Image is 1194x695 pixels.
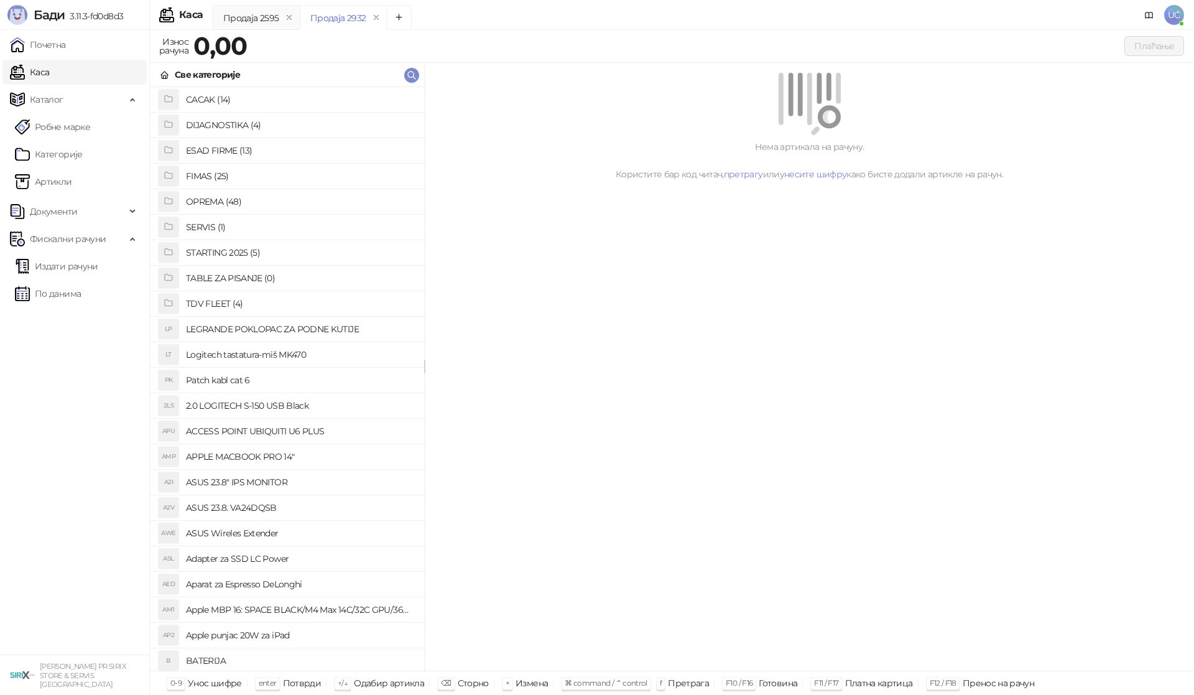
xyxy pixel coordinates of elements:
div: AED [159,574,178,594]
a: Каса [10,60,49,85]
div: AP2 [159,625,178,645]
h4: OPREMA (48) [186,192,414,212]
a: Робне марке [15,114,90,139]
div: Износ рачуна [157,34,191,58]
div: A2V [159,498,178,518]
span: 3.11.3-fd0d8d3 [65,11,123,22]
a: ArtikliАртикли [15,169,72,194]
div: AWE [159,523,178,543]
h4: ACCESS POINT UBIQUITI U6 PLUS [186,421,414,441]
div: Нема артикала на рачуну. Користите бар код читач, или како бисте додали артикле на рачун. [440,140,1179,181]
span: Бади [34,7,65,22]
h4: APPLE MACBOOK PRO 14" [186,447,414,467]
button: remove [368,12,384,23]
a: Почетна [10,32,66,57]
h4: CACAK (14) [186,90,414,110]
h4: Aparat za Espresso DeLonghi [186,574,414,594]
div: Готовина [759,675,797,691]
img: Logo [7,5,27,25]
div: LT [159,345,178,365]
h4: ASUS 23.8" IPS MONITOR [186,472,414,492]
button: Add tab [387,5,412,30]
span: Каталог [30,87,63,112]
h4: Logitech tastatura-miš MK470 [186,345,414,365]
h4: FIMAS (25) [186,166,414,186]
div: Платна картица [845,675,913,691]
strong: 0,00 [193,30,247,61]
span: f [660,678,662,688]
h4: TABLE ZA PISANJE (0) [186,268,414,288]
h4: Adapter za SSD LC Power [186,549,414,569]
span: UĆ [1164,5,1184,25]
h4: STARTING 2025 (5) [186,243,414,263]
span: + [506,678,509,688]
small: [PERSON_NAME] PR SIRIX STORE & SERVIS [GEOGRAPHIC_DATA] [40,662,126,689]
div: Све категорије [175,68,240,82]
a: По данима [15,281,81,306]
span: Фискални рачуни [30,226,106,251]
div: AM1 [159,600,178,620]
h4: ESAD FIRME (13) [186,141,414,161]
div: Унос шифре [188,675,242,691]
button: Плаћање [1124,36,1184,56]
span: 0-9 [170,678,182,688]
a: Категорије [15,142,83,167]
div: B [159,651,178,671]
span: F11 / F17 [814,678,838,688]
img: 64x64-companyLogo-cb9a1907-c9b0-4601-bb5e-5084e694c383.png [10,663,35,688]
a: Издати рачуни [15,254,98,279]
span: enter [259,678,277,688]
h4: 2.0 LOGITECH S-150 USB Black [186,396,414,416]
h4: TDV FLEET (4) [186,294,414,314]
h4: Apple punjac 20W za iPad [186,625,414,645]
div: A2I [159,472,178,492]
div: ASL [159,549,178,569]
div: Потврди [283,675,322,691]
h4: SERVIS (1) [186,217,414,237]
h4: BATERIJA [186,651,414,671]
div: Каса [179,10,203,20]
div: LP [159,319,178,339]
div: Продаја 2595 [223,11,279,25]
div: Претрага [668,675,709,691]
div: PK [159,370,178,390]
span: ⌫ [441,678,451,688]
div: AMP [159,447,178,467]
div: Продаја 2932 [310,11,366,25]
div: grid [150,87,424,671]
button: remove [281,12,297,23]
div: 2LS [159,396,178,416]
div: Сторно [458,675,489,691]
a: претрагу [724,169,763,180]
h4: LEGRANDE POKLOPAC ZA PODNE KUTIJE [186,319,414,339]
span: F12 / F18 [930,678,956,688]
a: унесите шифру [780,169,847,180]
div: Измена [516,675,548,691]
h4: Apple MBP 16: SPACE BLACK/M4 Max 14C/32C GPU/36GB/1T-ZEE [186,600,414,620]
div: Пренос на рачун [963,675,1034,691]
h4: ASUS Wireles Extender [186,523,414,543]
div: APU [159,421,178,441]
span: F10 / F16 [726,678,752,688]
h4: DIJAGNOSTIKA (4) [186,115,414,135]
h4: Patch kabl cat 6 [186,370,414,390]
div: Одабир артикла [354,675,424,691]
span: ⌘ command / ⌃ control [565,678,647,688]
a: Документација [1139,5,1159,25]
span: Документи [30,199,77,224]
span: ↑/↓ [338,678,348,688]
h4: ASUS 23.8. VA24DQSB [186,498,414,518]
